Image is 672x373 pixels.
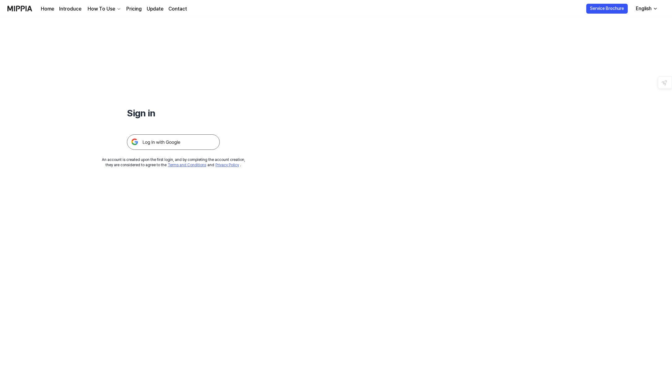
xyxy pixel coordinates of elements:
div: English [635,5,653,12]
div: How To Use [86,5,116,13]
button: English [631,2,661,15]
div: An account is created upon the first login, and by completing the account creation, they are cons... [102,157,245,168]
a: Home [41,5,54,13]
a: Terms and Conditions [168,163,206,167]
img: 구글 로그인 버튼 [127,134,220,150]
button: Service Brochure [586,4,628,14]
a: Contact [168,5,187,13]
a: Introduce [59,5,81,13]
a: Update [147,5,163,13]
a: Privacy Policy [215,163,239,167]
button: How To Use [86,5,121,13]
h1: Sign in [127,106,220,119]
a: Pricing [126,5,142,13]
